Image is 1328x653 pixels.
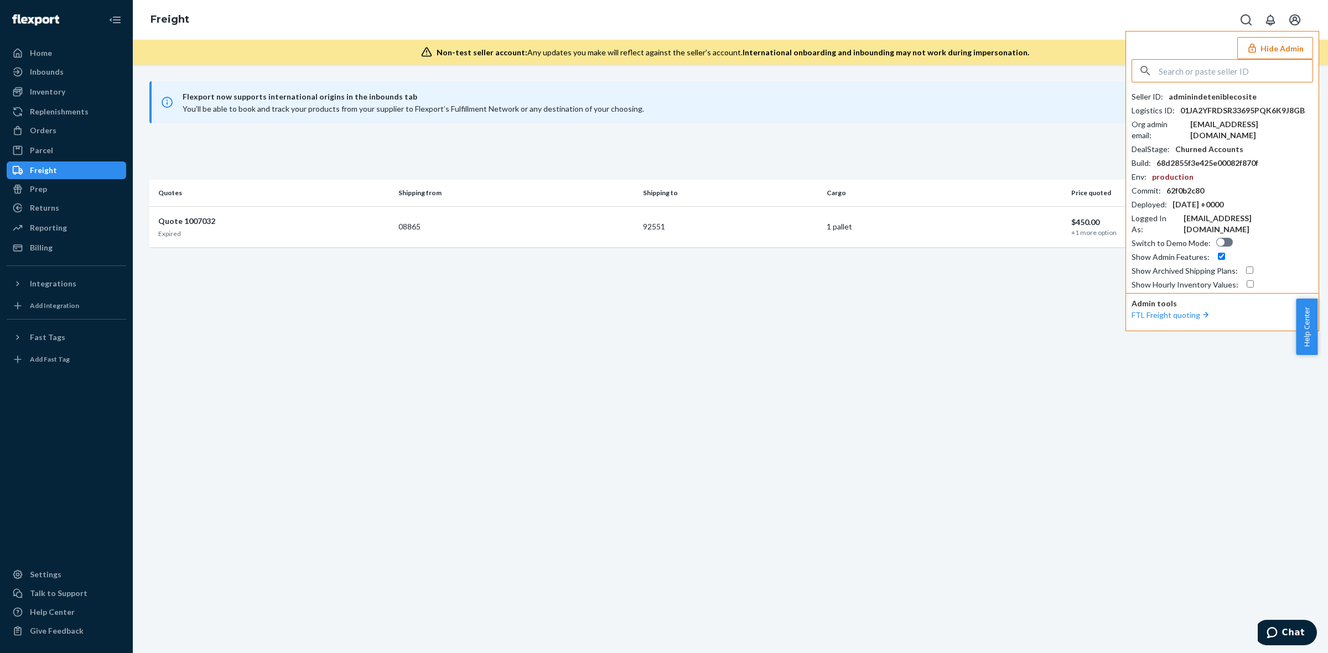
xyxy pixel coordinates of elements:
div: Home [30,48,52,59]
th: Shipping to [639,180,822,206]
div: Fast Tags [30,332,65,343]
div: Show Hourly Inventory Values : [1132,279,1238,290]
iframe: Opens a widget where you can chat to one of our agents [1258,620,1317,647]
div: Give Feedback [30,625,84,636]
button: Fast Tags [7,328,126,346]
div: DealStage : [1132,144,1170,155]
button: Open notifications [1259,9,1282,31]
div: Talk to Support [30,588,87,599]
div: 01JA2YFRDSR33695PQK6K9J8GB [1180,105,1305,116]
div: Churned Accounts [1175,144,1243,155]
div: Returns [30,202,59,213]
div: Show Admin Features : [1132,252,1210,263]
p: Expired [158,229,390,238]
div: Commit : [1132,185,1161,196]
a: Add Fast Tag [7,351,126,368]
a: Help Center [7,603,126,621]
th: Quotes [149,180,394,206]
div: Env : [1132,171,1147,182]
span: You’ll be able to book and track your products from your supplier to Flexport’s Fulfillment Netwo... [183,104,644,113]
div: Parcel [30,145,53,156]
span: International onboarding and inbounding may not work during impersonation. [743,48,1029,57]
span: Flexport now supports international origins in the inbounds tab [183,90,1262,103]
div: [DATE] +0000 [1173,199,1223,210]
a: Add Integration [7,297,126,315]
div: Deployed : [1132,199,1167,210]
a: Orders [7,122,126,139]
span: Non-test seller account: [437,48,527,57]
div: Help Center [30,607,75,618]
th: Cargo [822,180,1067,206]
div: Show Archived Shipping Plans : [1132,265,1238,276]
p: Admin tools [1132,298,1313,309]
div: Replenishments [30,106,89,117]
div: 68d2855f3e425e00082f870f [1156,158,1258,169]
div: Inbounds [30,66,64,77]
p: $450.00 [1071,217,1303,228]
button: Integrations [7,275,126,292]
div: Orders [30,125,56,136]
button: Open account menu [1284,9,1306,31]
div: Billing [30,242,53,253]
p: 92551 [643,221,818,232]
div: Settings [30,569,61,580]
button: Talk to Support [7,584,126,602]
div: Freight [30,165,57,176]
div: Seller ID : [1132,91,1163,102]
div: Logistics ID : [1132,105,1175,116]
a: Prep [7,180,126,198]
img: Flexport logo [12,14,59,25]
a: FTL Freight quoting [1132,310,1211,320]
p: 08865 [398,221,634,232]
a: Replenishments [7,103,126,121]
a: Reporting [7,219,126,237]
div: production [1152,171,1194,182]
button: Give Feedback [7,622,126,640]
a: Parcel [7,142,126,159]
div: Inventory [30,86,65,97]
div: Org admin email : [1132,119,1185,141]
a: Freight [7,161,126,179]
button: Help Center [1296,299,1317,355]
div: Build : [1132,158,1151,169]
p: Quote 1007032 [158,216,390,227]
div: [EMAIL_ADDRESS][DOMAIN_NAME] [1190,119,1313,141]
div: Add Integration [30,301,79,310]
th: Price quoted [1067,180,1311,206]
div: Integrations [30,278,76,289]
div: Prep [30,184,47,195]
div: Add Fast Tag [30,354,70,364]
a: Billing [7,239,126,257]
a: Settings [7,566,126,583]
button: Close Navigation [104,9,126,31]
button: Open Search Box [1235,9,1257,31]
p: 1 pallet [827,221,1062,232]
p: +1 more option [1071,228,1303,237]
a: Inbounds [7,63,126,81]
a: Freight [151,13,189,25]
div: Switch to Demo Mode : [1132,238,1211,249]
a: Home [7,44,126,62]
div: 62f0b2c80 [1166,185,1204,196]
a: Returns [7,199,126,217]
th: Shipping from [394,180,639,206]
div: Reporting [30,222,67,233]
button: Hide Admin [1237,37,1313,59]
div: Any updates you make will reflect against the seller's account. [437,47,1029,58]
div: Logged In As : [1132,213,1178,235]
div: [EMAIL_ADDRESS][DOMAIN_NAME] [1184,213,1313,235]
ol: breadcrumbs [142,4,198,36]
a: Inventory [7,83,126,101]
input: Search or paste seller ID [1159,60,1313,82]
div: adminindeteniblecosite [1169,91,1257,102]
